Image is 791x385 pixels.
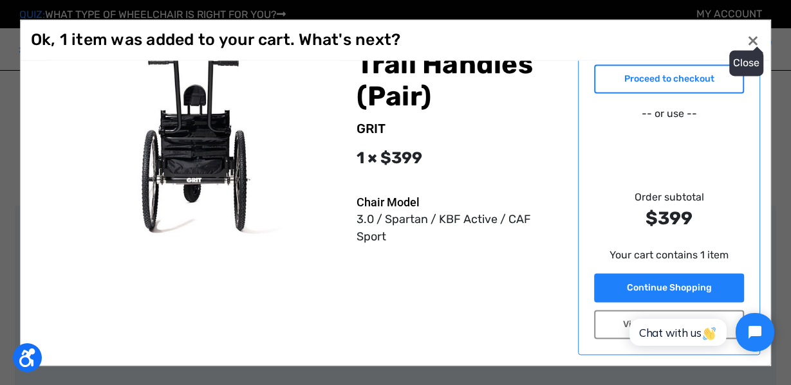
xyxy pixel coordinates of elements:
[594,273,744,302] a: Continue Shopping
[46,48,341,245] img: Trail Handles (Pair)
[594,310,744,339] a: View or edit your cart
[594,190,744,232] div: Order subtotal
[357,120,563,139] div: GRIT
[615,302,785,363] iframe: Tidio Chat
[31,30,401,49] h1: Ok, 1 item was added to your cart. What's next?
[747,28,759,53] span: ×
[594,127,744,152] iframe: PayPal-paypal
[594,64,744,93] a: Proceed to checkout
[594,247,744,263] p: Your cart contains 1 item
[357,147,563,171] div: 1 × $399
[594,106,744,121] p: -- or use --
[357,193,438,211] dt: Chair Model
[357,211,556,246] dd: 3.0 / Spartan / KBF Active / CAF Sport
[357,48,563,113] h2: Trail Handles (Pair)
[594,205,744,232] strong: $399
